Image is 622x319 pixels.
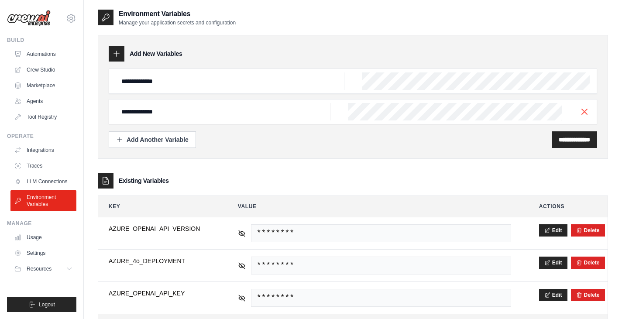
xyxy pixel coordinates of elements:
button: Resources [10,262,76,276]
h2: Environment Variables [119,9,236,19]
button: Delete [576,227,600,234]
img: Logo [7,10,51,27]
a: Crew Studio [10,63,76,77]
button: Edit [539,257,567,269]
button: Delete [576,259,600,266]
button: Delete [576,292,600,298]
h3: Add New Variables [130,49,182,58]
a: Settings [10,246,76,260]
a: Usage [10,230,76,244]
div: Manage [7,220,76,227]
a: Tool Registry [10,110,76,124]
button: Edit [539,224,567,237]
h3: Existing Variables [119,176,169,185]
div: Operate [7,133,76,140]
th: Value [227,196,522,217]
div: Add Another Variable [116,135,189,144]
th: Actions [529,196,608,217]
button: Add Another Variable [109,131,196,148]
p: Manage your application secrets and configuration [119,19,236,26]
a: Integrations [10,143,76,157]
a: LLM Connections [10,175,76,189]
th: Key [98,196,220,217]
span: Resources [27,265,52,272]
a: Agents [10,94,76,108]
a: Marketplace [10,79,76,93]
button: Logout [7,297,76,312]
a: Environment Variables [10,190,76,211]
button: Edit [539,289,567,301]
a: Traces [10,159,76,173]
a: Automations [10,47,76,61]
span: AZURE_4o_DEPLOYMENT [109,257,210,265]
span: AZURE_OPENAI_API_VERSION [109,224,210,233]
div: Build [7,37,76,44]
span: AZURE_OPENAI_API_KEY [109,289,210,298]
span: Logout [39,301,55,308]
